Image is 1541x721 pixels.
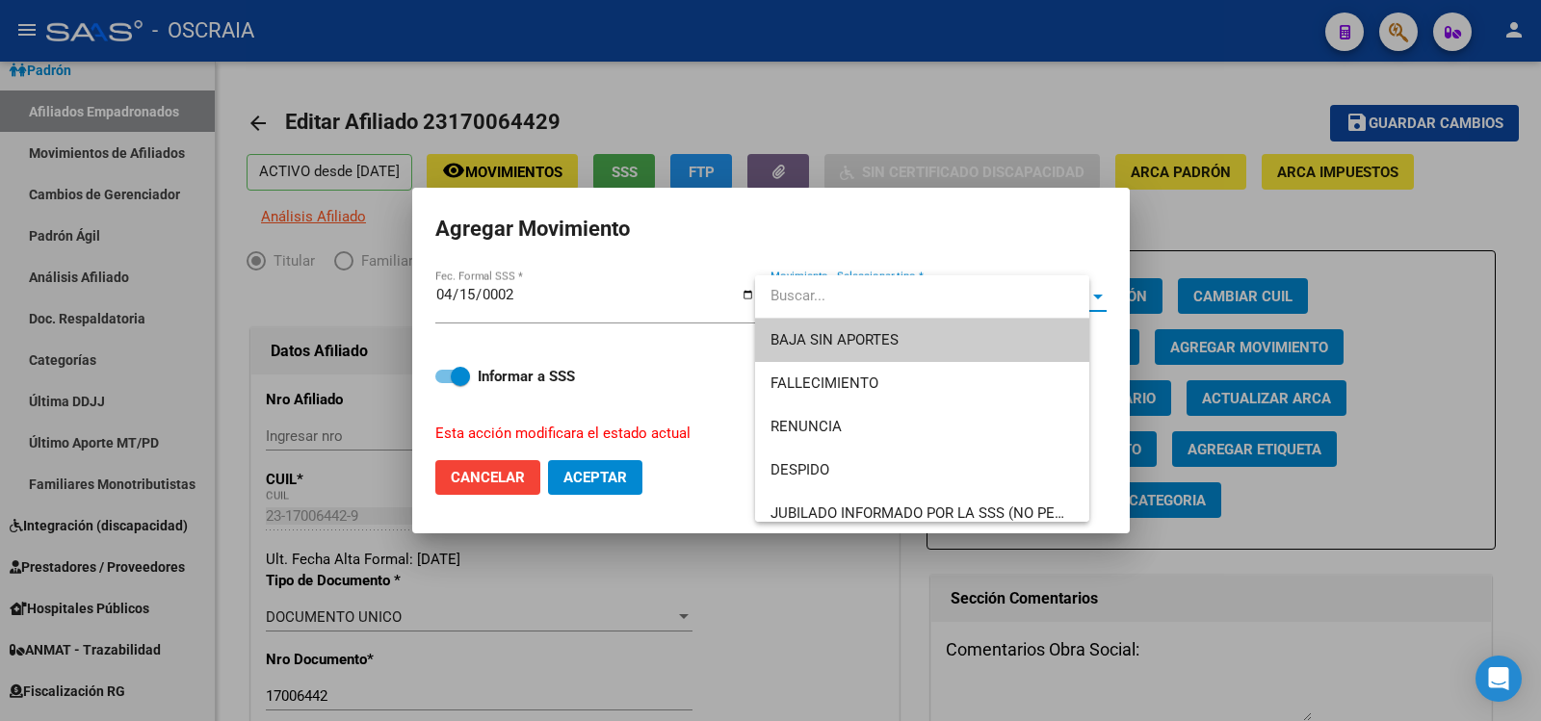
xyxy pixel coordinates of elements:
span: JUBILADO INFORMADO POR LA SSS (NO PENSIONADO) [770,504,1132,522]
input: dropdown search [755,274,1089,318]
span: BAJA SIN APORTES [770,331,899,348]
span: RENUNCIA [770,418,842,435]
span: FALLECIMIENTO [770,374,878,392]
div: Open Intercom Messenger [1476,656,1522,702]
span: DESPIDO [770,461,829,478]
